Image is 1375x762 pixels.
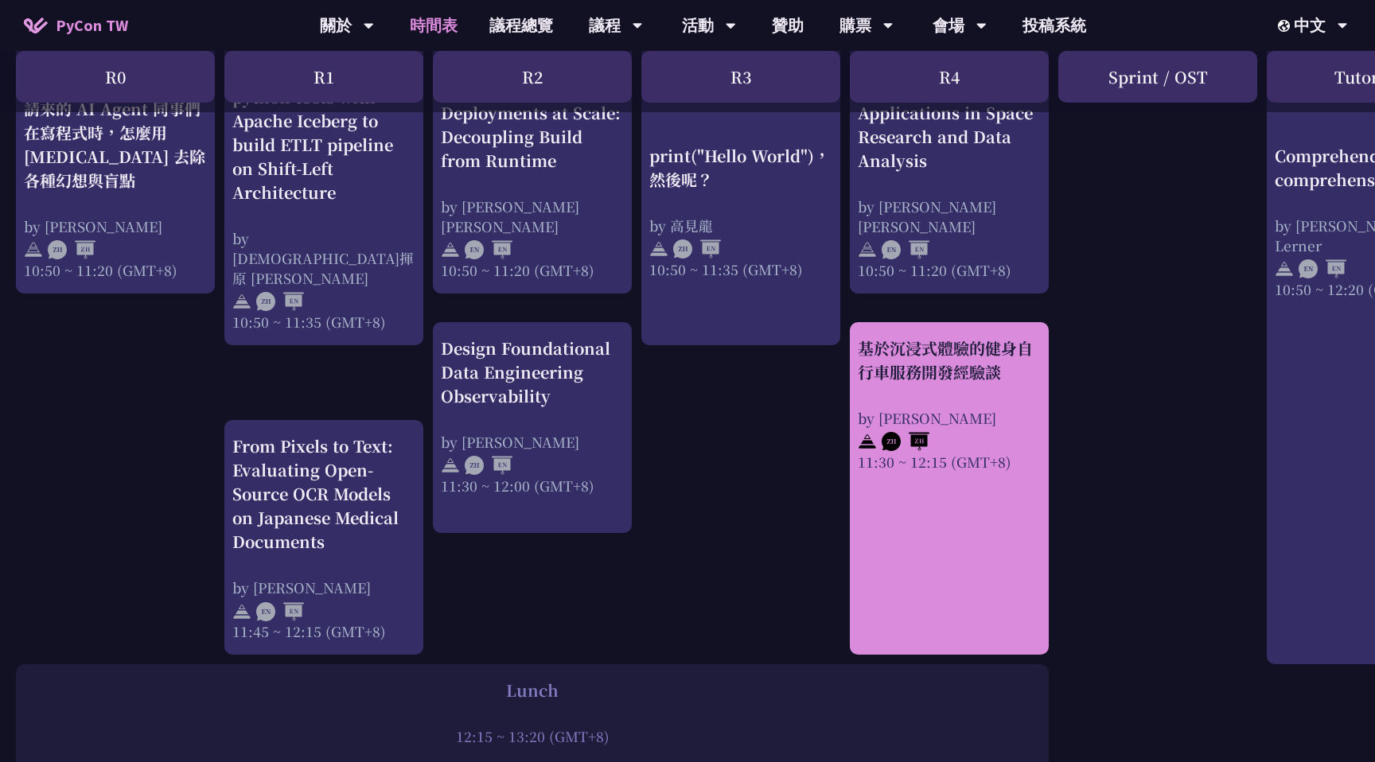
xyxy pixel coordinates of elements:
[232,61,415,204] div: How to integrate python tools with Apache Iceberg to build ETLT pipeline on Shift-Left Architecture
[649,259,832,278] div: 10:50 ~ 11:35 (GMT+8)
[433,51,632,103] div: R2
[24,240,43,259] img: svg+xml;base64,PHN2ZyB4bWxucz0iaHR0cDovL3d3dy53My5vcmcvMjAwMC9zdmciIHdpZHRoPSIyNCIgaGVpZ2h0PSIyNC...
[858,53,1041,173] div: Exploring NASA's Use of Python: Applications in Space Research and Data Analysis
[858,336,1041,641] a: 基於沉浸式體驗的健身自行車服務開發經驗談 by [PERSON_NAME] 11:30 ~ 12:15 (GMT+8)
[441,476,624,496] div: 11:30 ~ 12:00 (GMT+8)
[858,408,1041,428] div: by [PERSON_NAME]
[232,434,415,554] div: From Pixels to Text: Evaluating Open-Source OCR Models on Japanese Medical Documents
[24,53,207,280] a: 請來的 AI Agent 同事們在寫程式時，怎麼用 [MEDICAL_DATA] 去除各種幻想與盲點 by [PERSON_NAME] 10:50 ~ 11:20 (GMT+8)
[56,14,128,37] span: PyCon TW
[882,432,929,451] img: ZHZH.38617ef.svg
[232,312,415,332] div: 10:50 ~ 11:35 (GMT+8)
[1058,51,1257,103] div: Sprint / OST
[232,621,415,641] div: 11:45 ~ 12:15 (GMT+8)
[441,77,624,173] div: Maintainable Python Deployments at Scale: Decoupling Build from Runtime
[232,293,251,312] img: svg+xml;base64,PHN2ZyB4bWxucz0iaHR0cDovL3d3dy53My5vcmcvMjAwMC9zdmciIHdpZHRoPSIyNCIgaGVpZ2h0PSIyNC...
[441,53,624,280] a: Maintainable Python Deployments at Scale: Decoupling Build from Runtime by [PERSON_NAME] [PERSON_...
[441,260,624,280] div: 10:50 ~ 11:20 (GMT+8)
[441,336,624,408] div: Design Foundational Data Engineering Observability
[673,239,721,259] img: ZHEN.371966e.svg
[858,432,877,451] img: svg+xml;base64,PHN2ZyB4bWxucz0iaHR0cDovL3d3dy53My5vcmcvMjAwMC9zdmciIHdpZHRoPSIyNCIgaGVpZ2h0PSIyNC...
[858,336,1041,384] div: 基於沉浸式體驗的健身自行車服務開發經驗談
[232,577,415,597] div: by [PERSON_NAME]
[8,6,144,45] a: PyCon TW
[48,240,95,259] img: ZHZH.38617ef.svg
[1299,259,1346,278] img: ENEN.5a408d1.svg
[16,51,215,103] div: R0
[441,432,624,452] div: by [PERSON_NAME]
[24,260,207,280] div: 10:50 ~ 11:20 (GMT+8)
[1278,20,1294,32] img: Locale Icon
[441,240,460,259] img: svg+xml;base64,PHN2ZyB4bWxucz0iaHR0cDovL3d3dy53My5vcmcvMjAwMC9zdmciIHdpZHRoPSIyNCIgaGVpZ2h0PSIyNC...
[232,434,415,641] a: From Pixels to Text: Evaluating Open-Source OCR Models on Japanese Medical Documents by [PERSON_N...
[441,196,624,236] div: by [PERSON_NAME] [PERSON_NAME]
[24,678,1041,702] div: Lunch
[641,51,840,103] div: R3
[649,239,668,259] img: svg+xml;base64,PHN2ZyB4bWxucz0iaHR0cDovL3d3dy53My5vcmcvMjAwMC9zdmciIHdpZHRoPSIyNCIgaGVpZ2h0PSIyNC...
[256,293,304,312] img: ZHEN.371966e.svg
[858,260,1041,280] div: 10:50 ~ 11:20 (GMT+8)
[465,240,512,259] img: ENEN.5a408d1.svg
[882,240,929,259] img: ENEN.5a408d1.svg
[232,602,251,621] img: svg+xml;base64,PHN2ZyB4bWxucz0iaHR0cDovL3d3dy53My5vcmcvMjAwMC9zdmciIHdpZHRoPSIyNCIgaGVpZ2h0PSIyNC...
[232,53,415,332] a: How to integrate python tools with Apache Iceberg to build ETLT pipeline on Shift-Left Architectu...
[24,216,207,236] div: by [PERSON_NAME]
[441,456,460,475] img: svg+xml;base64,PHN2ZyB4bWxucz0iaHR0cDovL3d3dy53My5vcmcvMjAwMC9zdmciIHdpZHRoPSIyNCIgaGVpZ2h0PSIyNC...
[24,97,207,192] div: 請來的 AI Agent 同事們在寫程式時，怎麼用 [MEDICAL_DATA] 去除各種幻想與盲點
[649,53,832,332] a: print("Hello World")，然後呢？ by 高見龍 10:50 ~ 11:35 (GMT+8)
[858,53,1041,280] a: Exploring NASA's Use of Python: Applications in Space Research and Data Analysis by [PERSON_NAME]...
[441,336,624,519] a: Design Foundational Data Engineering Observability by [PERSON_NAME] 11:30 ~ 12:00 (GMT+8)
[24,17,48,33] img: Home icon of PyCon TW 2025
[24,726,1041,746] div: 12:15 ~ 13:20 (GMT+8)
[850,51,1049,103] div: R4
[465,456,512,475] img: ZHEN.371966e.svg
[858,452,1041,472] div: 11:30 ~ 12:15 (GMT+8)
[224,51,423,103] div: R1
[858,240,877,259] img: svg+xml;base64,PHN2ZyB4bWxucz0iaHR0cDovL3d3dy53My5vcmcvMjAwMC9zdmciIHdpZHRoPSIyNCIgaGVpZ2h0PSIyNC...
[1275,259,1294,278] img: svg+xml;base64,PHN2ZyB4bWxucz0iaHR0cDovL3d3dy53My5vcmcvMjAwMC9zdmciIHdpZHRoPSIyNCIgaGVpZ2h0PSIyNC...
[256,602,304,621] img: ENEN.5a408d1.svg
[649,215,832,235] div: by 高見龍
[232,228,415,288] div: by [DEMOGRAPHIC_DATA]揮原 [PERSON_NAME]
[649,143,832,191] div: print("Hello World")，然後呢？
[858,196,1041,236] div: by [PERSON_NAME] [PERSON_NAME]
